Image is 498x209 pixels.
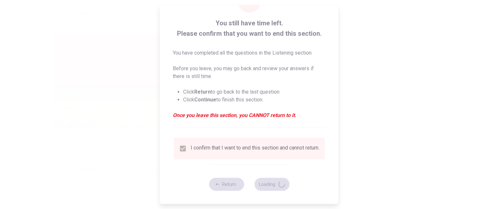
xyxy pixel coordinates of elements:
p: Before you leave, you may go back and review your answers if there is still time. [173,65,326,80]
button: Return [209,178,244,191]
div: I confirm that I want to end this section and cannot return. [191,145,319,152]
em: Once you leave this section, you CANNOT return to it. [173,111,326,119]
li: Click to finish this section. [183,96,326,104]
li: Click to go back to the last question [183,88,326,96]
p: You have completed all the questions in the Listening section. [173,49,326,57]
button: Loading [254,178,289,191]
strong: Continue [194,97,216,103]
strong: Return [194,89,211,95]
span: You still have time left. Please confirm that you want to end this section. [173,18,326,39]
